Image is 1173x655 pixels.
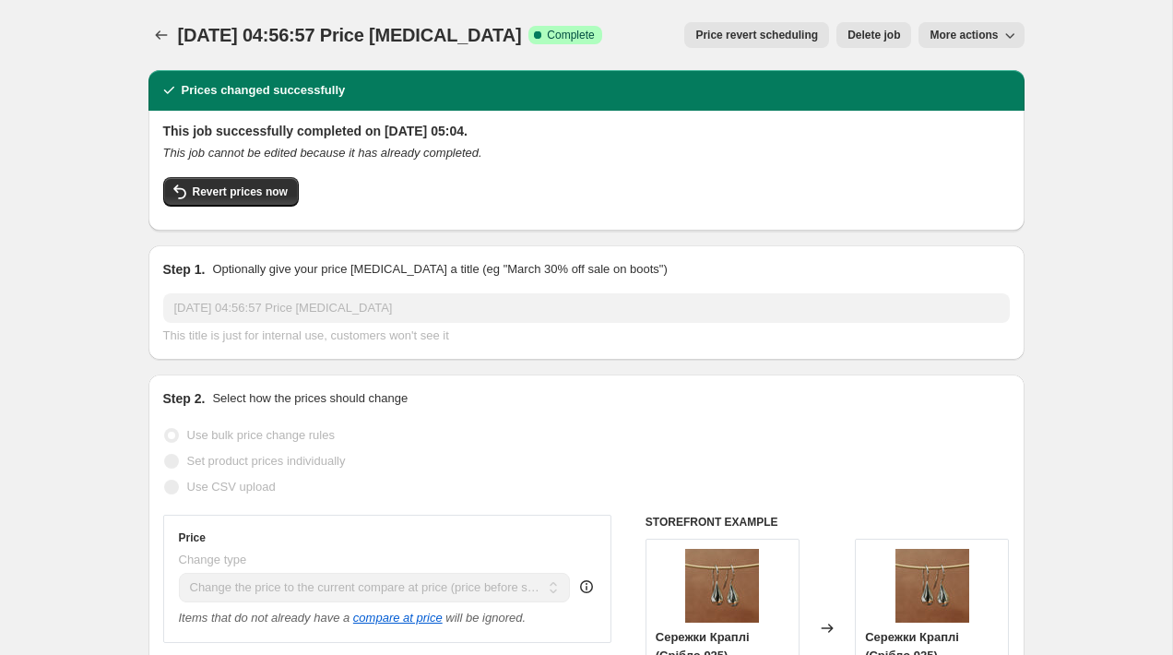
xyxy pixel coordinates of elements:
[163,389,206,408] h2: Step 2.
[847,28,900,42] span: Delete job
[179,530,206,545] h3: Price
[353,611,443,625] button: compare at price
[148,22,174,48] button: Price change jobs
[836,22,911,48] button: Delete job
[577,578,596,596] div: help
[684,22,829,48] button: Price revert scheduling
[179,553,247,566] span: Change type
[163,146,482,160] i: This job cannot be edited because it has already completed.
[178,25,522,45] span: [DATE] 04:56:57 Price [MEDICAL_DATA]
[163,293,1010,323] input: 30% off holiday sale
[646,515,1010,530] h6: STOREFRONT EXAMPLE
[187,480,276,494] span: Use CSV upload
[930,28,998,42] span: More actions
[163,328,449,342] span: This title is just for internal use, customers won't see it
[547,28,594,42] span: Complete
[187,428,335,442] span: Use bulk price change rules
[193,185,288,199] span: Revert prices now
[685,549,759,623] img: 1J94A4725_80x.jpg
[163,122,1010,140] h2: This job successfully completed on [DATE] 05:04.
[212,260,667,279] p: Optionally give your price [MEDICAL_DATA] a title (eg "March 30% off sale on boots")
[918,22,1024,48] button: More actions
[212,389,408,408] p: Select how the prices should change
[187,454,346,468] span: Set product prices individually
[179,611,350,625] i: Items that do not already have a
[895,549,969,623] img: 1J94A4725_80x.jpg
[695,28,818,42] span: Price revert scheduling
[182,81,346,100] h2: Prices changed successfully
[163,177,299,207] button: Revert prices now
[163,260,206,279] h2: Step 1.
[445,611,526,625] i: will be ignored.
